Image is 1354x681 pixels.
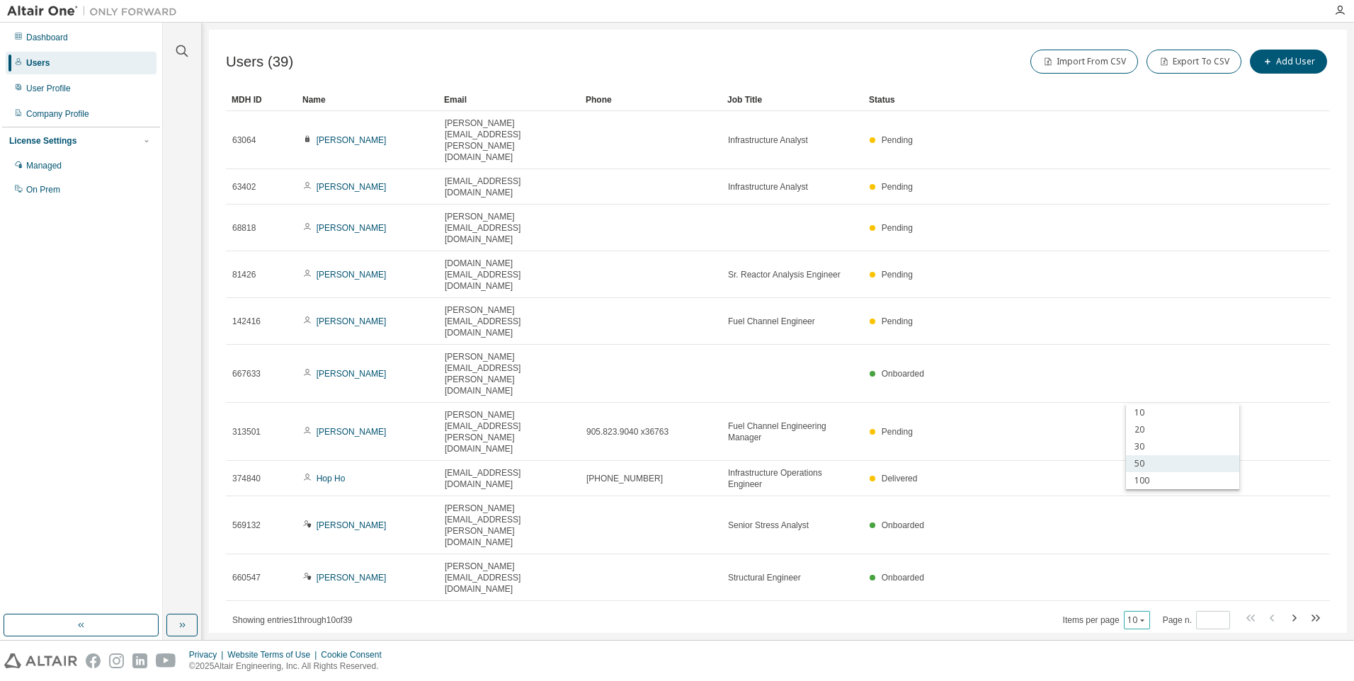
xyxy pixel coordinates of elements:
[1126,438,1239,455] div: 30
[728,420,857,443] span: Fuel Channel Engineering Manager
[317,316,387,326] a: [PERSON_NAME]
[86,653,101,668] img: facebook.svg
[232,520,261,531] span: 569132
[728,135,808,146] span: Infrastructure Analyst
[1126,421,1239,438] div: 20
[26,83,71,94] div: User Profile
[189,649,227,660] div: Privacy
[26,108,89,120] div: Company Profile
[109,653,124,668] img: instagram.svg
[317,369,387,379] a: [PERSON_NAME]
[728,269,841,280] span: Sr. Reactor Analysis Engineer
[232,181,256,193] span: 63402
[317,182,387,192] a: [PERSON_NAME]
[728,316,815,327] span: Fuel Channel Engineer
[445,409,574,454] span: [PERSON_NAME][EMAIL_ADDRESS][PERSON_NAME][DOMAIN_NAME]
[302,88,433,111] div: Name
[445,258,574,292] span: [DOMAIN_NAME][EMAIL_ADDRESS][DOMAIN_NAME]
[321,649,389,660] div: Cookie Consent
[232,572,261,583] span: 660547
[26,32,68,43] div: Dashboard
[1126,472,1239,489] div: 100
[445,467,574,490] span: [EMAIL_ADDRESS][DOMAIN_NAME]
[882,573,924,583] span: Onboarded
[727,88,858,111] div: Job Title
[586,473,663,484] span: [PHONE_NUMBER]
[1126,455,1239,472] div: 50
[1250,50,1327,74] button: Add User
[226,54,293,70] span: Users (39)
[317,270,387,280] a: [PERSON_NAME]
[882,182,913,192] span: Pending
[317,520,387,530] a: [PERSON_NAME]
[445,118,574,163] span: [PERSON_NAME][EMAIL_ADDRESS][PERSON_NAME][DOMAIN_NAME]
[317,135,387,145] a: [PERSON_NAME]
[7,4,184,18] img: Altair One
[1126,404,1239,421] div: 10
[882,316,913,326] span: Pending
[26,57,50,69] div: Users
[4,653,77,668] img: altair_logo.svg
[132,653,147,668] img: linkedin.svg
[232,316,261,327] span: 142416
[232,473,261,484] span: 374840
[445,211,574,245] span: [PERSON_NAME][EMAIL_ADDRESS][DOMAIN_NAME]
[232,426,261,437] span: 313501
[232,615,353,625] span: Showing entries 1 through 10 of 39
[1030,50,1138,74] button: Import From CSV
[1063,611,1150,629] span: Items per page
[882,474,918,483] span: Delivered
[445,176,574,198] span: [EMAIL_ADDRESS][DOMAIN_NAME]
[869,88,1256,111] div: Status
[586,426,669,437] span: 905.823.9040 x36763
[445,304,574,338] span: [PERSON_NAME][EMAIL_ADDRESS][DOMAIN_NAME]
[445,503,574,548] span: [PERSON_NAME][EMAIL_ADDRESS][PERSON_NAME][DOMAIN_NAME]
[882,427,913,437] span: Pending
[444,88,574,111] div: Email
[232,368,261,379] span: 667633
[445,561,574,595] span: [PERSON_NAME][EMAIL_ADDRESS][DOMAIN_NAME]
[586,88,716,111] div: Phone
[317,573,387,583] a: [PERSON_NAME]
[882,369,924,379] span: Onboarded
[728,572,801,583] span: Structural Engineer
[227,649,321,660] div: Website Terms of Use
[232,135,256,146] span: 63064
[26,184,60,195] div: On Prem
[317,223,387,233] a: [PERSON_NAME]
[728,467,857,490] span: Infrastructure Operations Engineer
[882,270,913,280] span: Pending
[26,160,62,171] div: Managed
[1147,50,1241,74] button: Export To CSV
[728,520,809,531] span: Senior Stress Analyst
[317,427,387,437] a: [PERSON_NAME]
[232,222,256,234] span: 68818
[189,660,390,673] p: © 2025 Altair Engineering, Inc. All Rights Reserved.
[232,88,291,111] div: MDH ID
[232,269,256,280] span: 81426
[1163,611,1230,629] span: Page n.
[317,474,346,483] a: Hop Ho
[1127,614,1147,626] button: 10
[445,351,574,396] span: [PERSON_NAME][EMAIL_ADDRESS][PERSON_NAME][DOMAIN_NAME]
[882,520,924,530] span: Onboarded
[728,181,808,193] span: Infrastructure Analyst
[882,223,913,233] span: Pending
[156,653,176,668] img: youtube.svg
[9,135,76,147] div: License Settings
[882,135,913,145] span: Pending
